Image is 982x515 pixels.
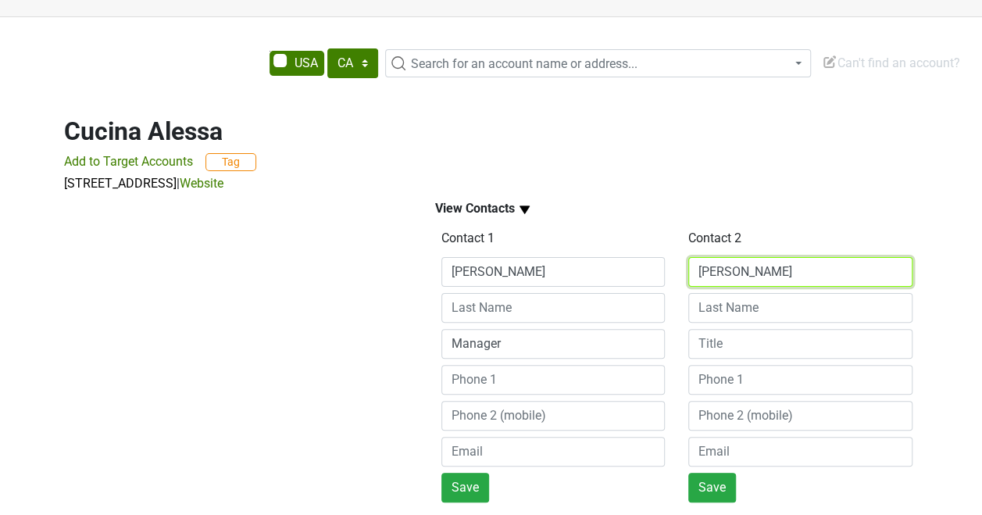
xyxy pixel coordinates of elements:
img: arrow_down.svg [515,200,534,220]
a: Website [180,176,223,191]
button: Tag [205,153,256,171]
input: Email [441,437,666,467]
label: Contact 1 [441,229,495,248]
input: Phone 1 [441,365,666,395]
input: Title [688,329,912,359]
p: | [64,174,919,193]
input: First Name [688,257,912,287]
input: Last Name [688,293,912,323]
span: Can't find an account? [822,55,960,70]
input: Phone 2 (mobile) [688,401,912,431]
input: First Name [441,257,666,287]
a: [STREET_ADDRESS] [64,176,177,191]
input: Phone 2 (mobile) [441,401,666,431]
span: Add to Target Accounts [64,154,193,169]
button: Save [441,473,489,502]
label: Contact 2 [688,229,741,248]
input: Email [688,437,912,467]
span: Search for an account name or address... [411,56,637,71]
b: View Contacts [435,201,515,216]
input: Last Name [441,293,666,323]
img: Edit [822,54,837,70]
input: Phone 1 [688,365,912,395]
h2: Cucina Alessa [64,116,919,146]
button: Save [688,473,736,502]
input: Title [441,329,666,359]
